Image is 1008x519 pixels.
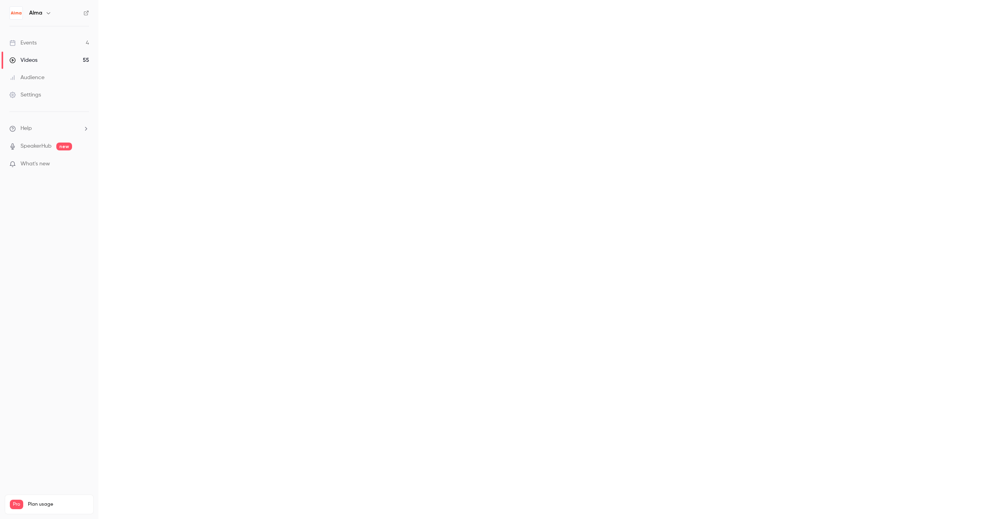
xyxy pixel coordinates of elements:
div: Videos [9,56,37,64]
img: Alma [10,7,22,19]
h6: Alma [29,9,42,17]
iframe: Noticeable Trigger [80,161,89,168]
span: What's new [20,160,50,168]
li: help-dropdown-opener [9,124,89,133]
div: Events [9,39,37,47]
span: new [56,143,72,150]
span: Pro [10,500,23,509]
span: Help [20,124,32,133]
span: Plan usage [28,501,89,508]
div: Settings [9,91,41,99]
div: Audience [9,74,44,82]
a: SpeakerHub [20,142,52,150]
